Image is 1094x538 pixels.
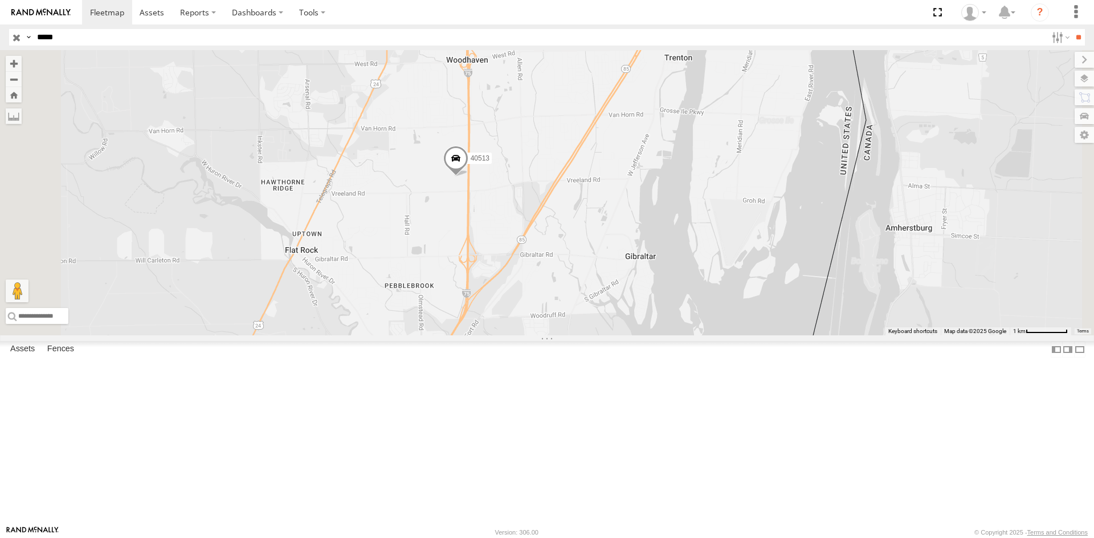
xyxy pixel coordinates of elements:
[24,29,33,46] label: Search Query
[944,328,1006,334] span: Map data ©2025 Google
[6,527,59,538] a: Visit our Website
[6,108,22,124] label: Measure
[5,342,40,358] label: Assets
[6,87,22,102] button: Zoom Home
[1062,341,1073,358] label: Dock Summary Table to the Right
[6,71,22,87] button: Zoom out
[1010,327,1071,335] button: Map Scale: 1 km per 70 pixels
[6,56,22,71] button: Zoom in
[1047,29,1072,46] label: Search Filter Options
[974,529,1088,536] div: © Copyright 2025 -
[1074,341,1085,358] label: Hide Summary Table
[957,4,990,21] div: Carlos Ortiz
[888,327,937,335] button: Keyboard shortcuts
[1013,328,1026,334] span: 1 km
[495,529,538,536] div: Version: 306.00
[6,280,28,302] button: Drag Pegman onto the map to open Street View
[1027,529,1088,536] a: Terms and Conditions
[1077,329,1089,334] a: Terms (opens in new tab)
[1075,127,1094,143] label: Map Settings
[11,9,71,17] img: rand-logo.svg
[1051,341,1062,358] label: Dock Summary Table to the Left
[471,154,489,162] span: 40513
[42,342,80,358] label: Fences
[1031,3,1049,22] i: ?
